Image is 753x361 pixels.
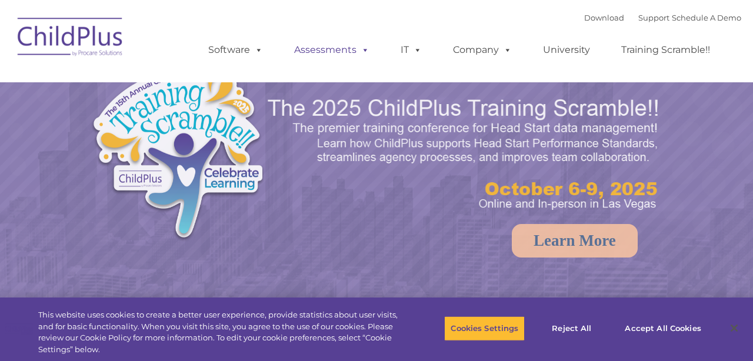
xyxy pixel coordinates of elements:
[535,316,608,341] button: Reject All
[721,315,747,341] button: Close
[512,224,638,258] a: Learn More
[531,38,602,62] a: University
[444,316,525,341] button: Cookies Settings
[282,38,381,62] a: Assessments
[609,38,722,62] a: Training Scramble!!
[38,309,414,355] div: This website uses cookies to create a better user experience, provide statistics about user visit...
[441,38,524,62] a: Company
[672,13,741,22] a: Schedule A Demo
[196,38,275,62] a: Software
[584,13,624,22] a: Download
[584,13,741,22] font: |
[12,9,129,68] img: ChildPlus by Procare Solutions
[638,13,669,22] a: Support
[618,316,707,341] button: Accept All Cookies
[389,38,434,62] a: IT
